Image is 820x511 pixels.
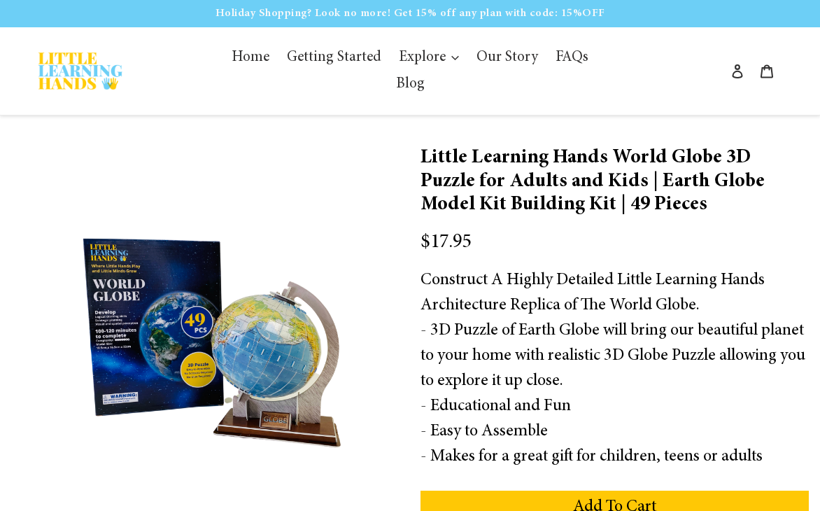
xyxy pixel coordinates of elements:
[399,50,446,66] span: Explore
[392,45,466,71] button: Explore
[420,228,809,258] div: $17.95
[389,71,432,98] a: Blog
[225,45,276,71] a: Home
[287,50,381,66] span: Getting Started
[232,50,269,66] span: Home
[396,77,425,92] span: Blog
[420,147,809,218] h3: Little Learning Hands World Globe 3D Puzzle for Adults and Kids | Earth Globe Model Kit Building ...
[556,50,588,66] span: FAQs
[1,1,819,25] p: Holiday Shopping? Look no more! Get 15% off any plan with code: 15%OFF
[420,444,809,470] div: - Makes for a great gift for children, teens or adults
[420,419,809,444] div: - Easy to Assemble
[11,215,400,460] img: Little Learning Hands World Globe 3D Puzzle for Adults and Kids | Earth Globe Model Kit Building ...
[549,45,595,71] a: FAQs
[280,45,388,71] a: Getting Started
[420,394,809,419] div: - Educational and Fun
[38,52,122,90] img: Little Learning Hands
[476,50,538,66] span: Our Story
[469,45,545,71] a: Our Story
[420,323,805,390] span: - 3D Puzzle of Earth Globe will bring our beautiful planet to your home with realistic 3D Globe P...
[420,272,765,314] span: Construct A Highly Detailed Little Learning Hands Architecture Replica of The World Globe.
